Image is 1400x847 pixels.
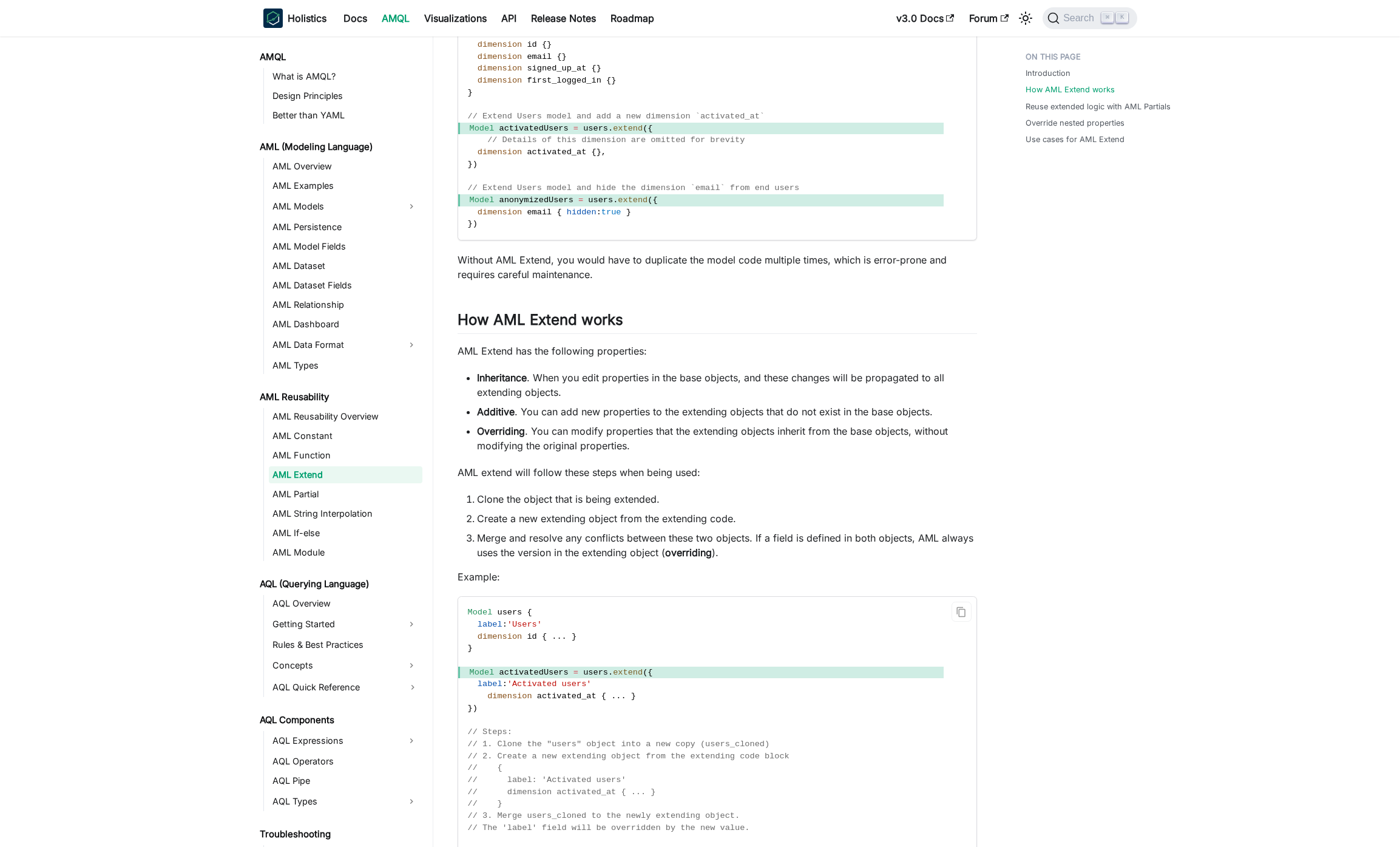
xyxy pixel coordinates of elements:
span: = [573,124,578,133]
strong: Overriding [477,425,525,437]
span: first_logged_in [527,76,601,85]
span: { [527,608,532,617]
span: // } [468,799,502,808]
span: // 1. Clone the "users" object into a new copy (users_cloned) [468,740,770,749]
a: AML Function [269,447,422,464]
strong: Inheritance [477,372,527,384]
a: How AML Extend works [1026,84,1115,95]
span: extend [613,124,643,133]
span: { [648,124,652,133]
a: AML Model Fields [269,238,422,255]
span: Model [470,196,495,205]
a: Visualizations [417,9,494,28]
span: id [527,40,536,49]
button: Switch between dark and light mode (currently light mode) [1016,9,1035,28]
a: AML Examples [269,177,422,194]
span: { [606,76,611,85]
a: Concepts [269,656,401,675]
span: ( [648,196,652,205]
a: AML Persistence [269,219,422,236]
a: AMQL [374,9,417,28]
span: hidden [567,208,597,217]
button: Expand sidebar category 'Concepts' [401,656,422,675]
span: ) [473,160,478,169]
span: . [562,632,567,641]
span: ( [643,124,648,133]
kbd: K [1116,12,1128,23]
span: } [597,64,601,73]
a: AQL Overview [269,595,422,612]
span: . [611,692,616,701]
p: AML Extend has the following properties: [458,344,977,358]
span: . [613,196,618,205]
span: dimension [478,40,522,49]
span: Model [468,608,493,617]
span: activated_at [527,148,586,157]
span: } [597,148,601,157]
span: users [583,124,608,133]
a: Introduction [1026,67,1070,79]
span: . [608,124,613,133]
span: 'Users' [507,620,542,629]
span: } [631,692,636,701]
span: { [652,196,657,205]
span: users [583,668,608,677]
button: Copy code to clipboard [952,602,972,622]
span: dimension [487,692,532,701]
a: AML Data Format [269,335,401,355]
span: : [597,208,601,217]
span: ) [473,219,478,228]
span: dimension [478,148,522,157]
span: activatedUsers [499,668,568,677]
span: dimension [478,52,522,61]
a: Design Principles [269,87,422,104]
li: . You can add new properties to the extending objects that do not exist in the base objects. [477,404,977,419]
span: { [556,52,561,61]
span: { [648,668,652,677]
span: } [468,160,473,169]
span: activatedUsers [499,124,568,133]
span: anonymizedUsers [499,196,573,205]
span: email [527,52,552,61]
span: } [468,219,473,228]
a: Override nested properties [1026,117,1124,129]
span: } [611,76,616,85]
span: ) [473,704,478,713]
button: Expand sidebar category 'AML Models' [401,197,422,216]
a: AML Overview [269,158,422,175]
a: Use cases for AML Extend [1026,134,1124,145]
li: Clone the object that is being extended. [477,492,977,506]
span: id [527,632,536,641]
a: Troubleshooting [256,826,422,843]
span: { [542,632,547,641]
a: What is AMQL? [269,68,422,85]
a: AML Partial [269,486,422,503]
span: : [502,679,507,689]
span: = [573,668,578,677]
a: AQL Operators [269,753,422,770]
span: } [626,208,631,217]
a: AML String Interpolation [269,505,422,522]
li: Merge and resolve any conflicts between these two objects. If a field is defined in both objects,... [477,531,977,560]
span: // 2. Create a new extending object from the extending code block [468,752,790,761]
span: // 3. Merge users_cloned to the newly extending object. [468,811,740,820]
span: { [592,64,597,73]
span: label [478,620,502,629]
a: AQL Components [256,712,422,729]
a: AML Relationship [269,296,422,313]
a: AMQL [256,49,422,66]
button: Expand sidebar category 'Getting Started' [401,614,422,634]
a: Release Notes [524,9,603,28]
span: // Steps: [468,727,512,736]
span: // Extend Users model and add a new dimension `activated_at` [468,112,765,121]
span: } [547,40,552,49]
span: dimension [478,632,522,641]
span: 'Activated users' [507,679,592,689]
span: // The 'label' field will be overridden by the new value. [468,823,750,832]
a: Reuse extended logic with AML Partials [1026,101,1171,112]
span: // dimension activated_at { ... } [468,787,656,797]
h2: How AML Extend works [458,311,977,334]
a: Forum [962,9,1016,28]
li: Create a new extending object from the extending code. [477,511,977,526]
button: Expand sidebar category 'AML Data Format' [401,335,422,355]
